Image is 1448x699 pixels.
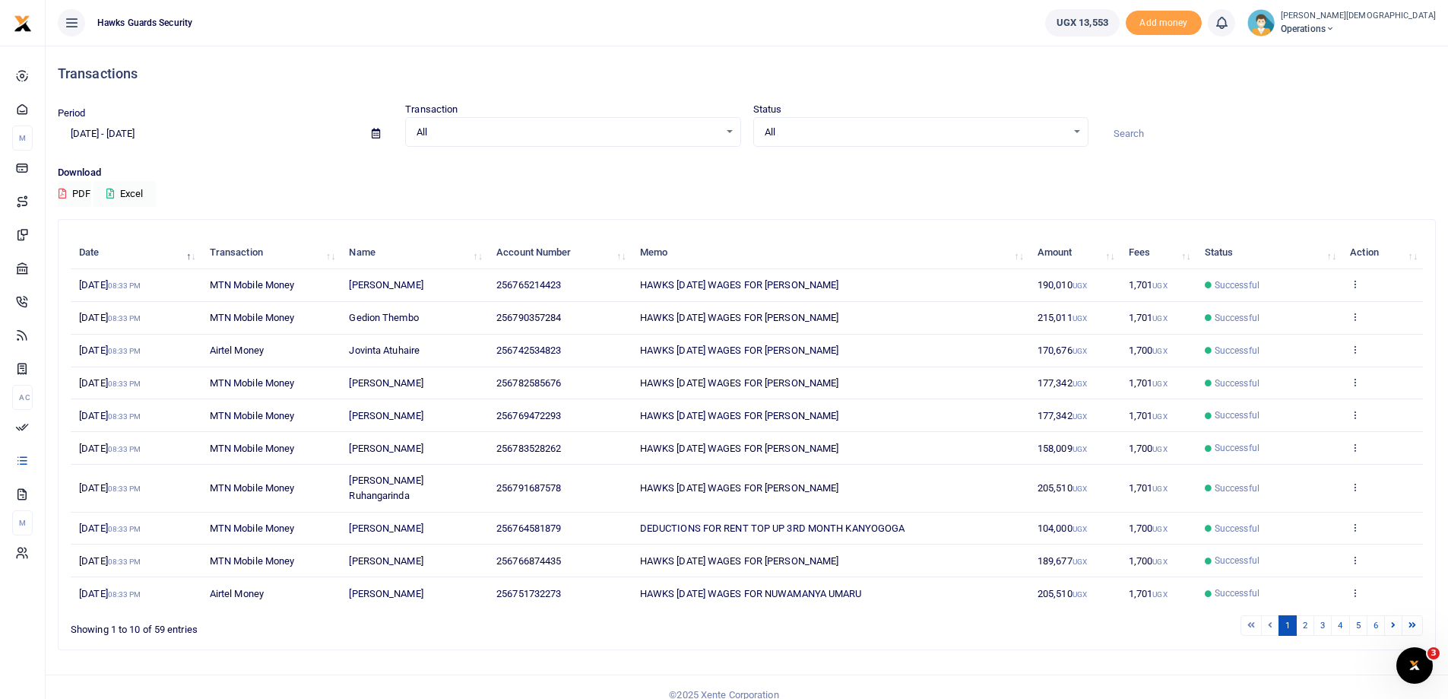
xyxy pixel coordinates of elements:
span: Successful [1215,344,1259,357]
small: 08:33 PM [108,347,141,355]
small: UGX [1152,412,1167,421]
button: Excel [93,181,156,207]
span: [PERSON_NAME] [349,377,423,389]
span: [DATE] [79,555,141,567]
span: [PERSON_NAME] Ruhangarinda [349,475,423,501]
a: 3 [1313,615,1332,636]
span: [PERSON_NAME] [349,279,423,291]
span: 1,700 [1129,345,1168,356]
a: 6 [1367,615,1385,636]
div: Showing 1 to 10 of 59 entries [71,614,628,637]
span: Airtel Money [210,588,264,599]
span: 1,701 [1129,312,1168,323]
small: 08:33 PM [108,281,141,290]
th: Status: activate to sort column ascending [1196,237,1342,269]
th: Action: activate to sort column ascending [1342,237,1423,269]
span: 1,701 [1129,588,1168,599]
span: 256782585676 [496,377,561,389]
th: Memo: activate to sort column ascending [632,237,1029,269]
h4: Transactions [58,65,1436,82]
span: Add money [1126,11,1202,36]
small: UGX [1152,380,1167,388]
span: MTN Mobile Money [210,555,295,567]
span: 205,510 [1038,482,1087,494]
small: UGX [1073,525,1087,533]
span: 170,676 [1038,345,1087,356]
span: HAWKS [DATE] WAGES FOR [PERSON_NAME] [640,410,839,421]
a: logo-small logo-large logo-large [14,17,32,28]
span: [DATE] [79,588,141,599]
small: UGX [1073,412,1087,421]
span: 1,700 [1129,555,1168,567]
span: HAWKS [DATE] WAGES FOR NUWAMANYA UMARU [640,588,862,599]
span: 1,700 [1129,523,1168,534]
span: All [765,125,1066,140]
span: HAWKS [DATE] WAGES FOR [PERSON_NAME] [640,377,839,389]
li: M [12,126,33,151]
span: Airtel Money [210,345,264,356]
span: 256769472293 [496,410,561,421]
small: 08:33 PM [108,314,141,322]
small: UGX [1152,485,1167,493]
span: MTN Mobile Money [210,443,295,454]
small: 08:33 PM [108,380,141,388]
p: Download [58,165,1436,181]
a: profile-user [PERSON_NAME][DEMOGRAPHIC_DATA] Operations [1247,9,1436,37]
a: 2 [1296,615,1314,636]
span: Successful [1215,554,1259,567]
small: UGX [1152,590,1167,599]
span: [DATE] [79,523,141,534]
span: Jovinta Atuhaire [349,345,420,356]
span: 190,010 [1038,279,1087,291]
a: 4 [1331,615,1349,636]
span: [DATE] [79,443,141,454]
span: 256765214423 [496,279,561,291]
span: 189,677 [1038,555,1087,567]
span: 205,510 [1038,588,1087,599]
span: Successful [1215,522,1259,535]
span: HAWKS [DATE] WAGES FOR [PERSON_NAME] [640,312,839,323]
span: Operations [1281,22,1436,36]
span: 1,700 [1129,443,1168,454]
span: MTN Mobile Money [210,482,295,494]
span: DEDUCTIONS FOR RENT TOP UP 3RD MONTH KANYOGOGA [640,523,905,534]
span: [PERSON_NAME] [349,523,423,534]
label: Status [753,102,782,117]
small: UGX [1073,314,1087,322]
small: 08:33 PM [108,445,141,453]
small: [PERSON_NAME][DEMOGRAPHIC_DATA] [1281,10,1436,23]
span: Gedion Thembo [349,312,418,323]
span: 256751732273 [496,588,561,599]
span: [PERSON_NAME] [349,555,423,567]
span: 215,011 [1038,312,1087,323]
span: 104,000 [1038,523,1087,534]
span: [DATE] [79,482,141,494]
label: Transaction [405,102,458,117]
th: Date: activate to sort column descending [71,237,201,269]
small: 08:33 PM [108,485,141,493]
a: UGX 13,553 [1045,9,1120,37]
span: 256764581879 [496,523,561,534]
li: Toup your wallet [1126,11,1202,36]
span: 3 [1427,647,1440,659]
span: 256783528262 [496,443,561,454]
th: Account Number: activate to sort column ascending [488,237,632,269]
span: All [417,125,718,140]
small: UGX [1073,347,1087,355]
span: Successful [1215,586,1259,600]
button: PDF [58,181,91,207]
small: UGX [1073,590,1087,599]
small: 08:33 PM [108,558,141,566]
iframe: Intercom live chat [1396,647,1433,684]
span: [PERSON_NAME] [349,410,423,421]
li: Wallet ballance [1039,9,1126,37]
span: HAWKS [DATE] WAGES FOR [PERSON_NAME] [640,345,839,356]
span: HAWKS [DATE] WAGES FOR [PERSON_NAME] [640,279,839,291]
span: Successful [1215,481,1259,495]
small: UGX [1152,347,1167,355]
span: MTN Mobile Money [210,410,295,421]
span: 1,701 [1129,410,1168,421]
label: Period [58,106,86,121]
li: M [12,510,33,535]
span: 158,009 [1038,443,1087,454]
